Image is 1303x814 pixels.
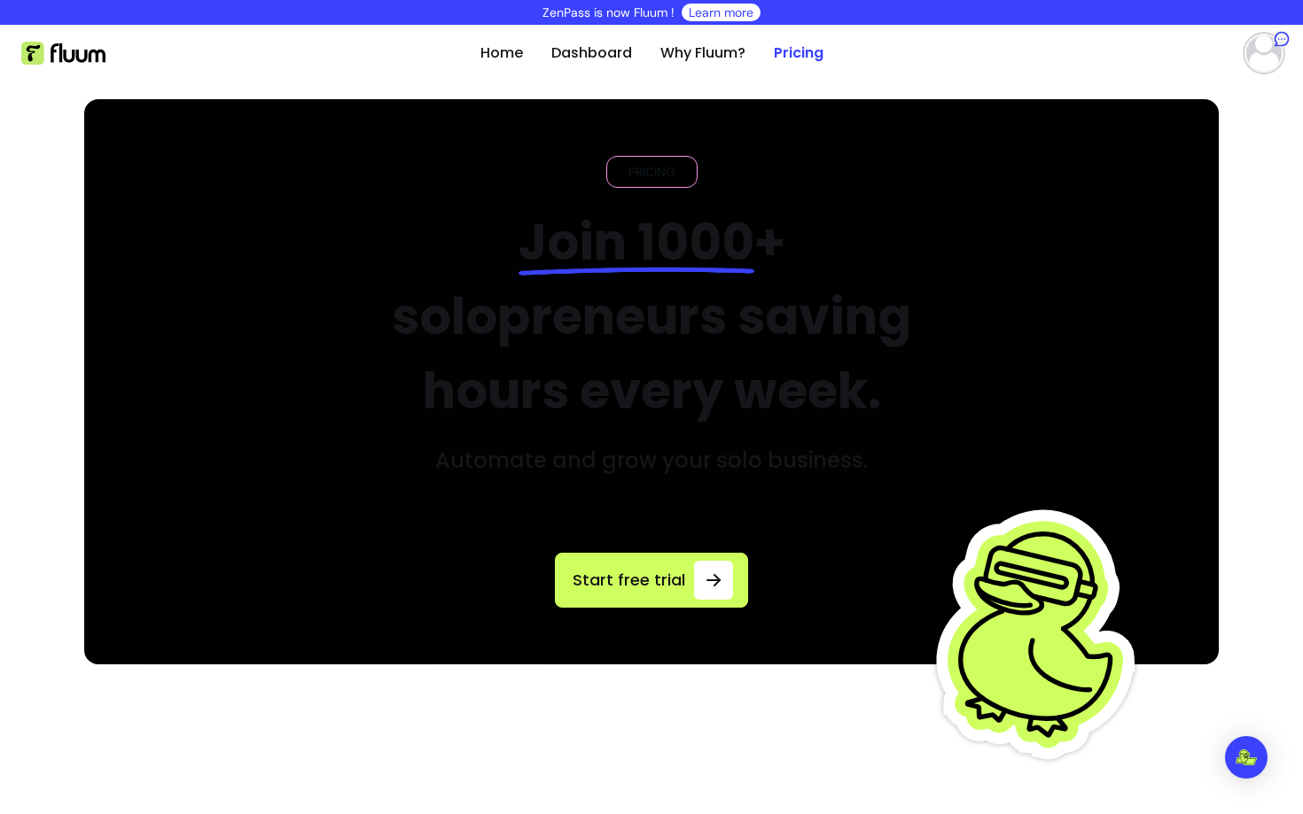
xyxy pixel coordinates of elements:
a: Start free trial [555,553,748,608]
img: avatar [1246,35,1282,71]
img: Fluum Logo [21,42,105,65]
span: Join 1000 [519,207,754,277]
a: Home [480,43,523,64]
div: Open Intercom Messenger [1225,736,1268,779]
a: Why Fluum? [660,43,745,64]
span: Start free trial [570,568,687,593]
p: ZenPass is now Fluum ! [542,4,675,21]
a: Learn more [689,4,753,21]
button: avatar [1239,35,1282,71]
span: PRICING [621,163,683,181]
a: Pricing [774,43,823,64]
h3: Automate and grow your solo business. [435,446,868,475]
h2: + solopreneurs saving hours every week. [352,205,952,429]
a: Dashboard [551,43,632,64]
img: Fluum Duck sticker [931,478,1152,788]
